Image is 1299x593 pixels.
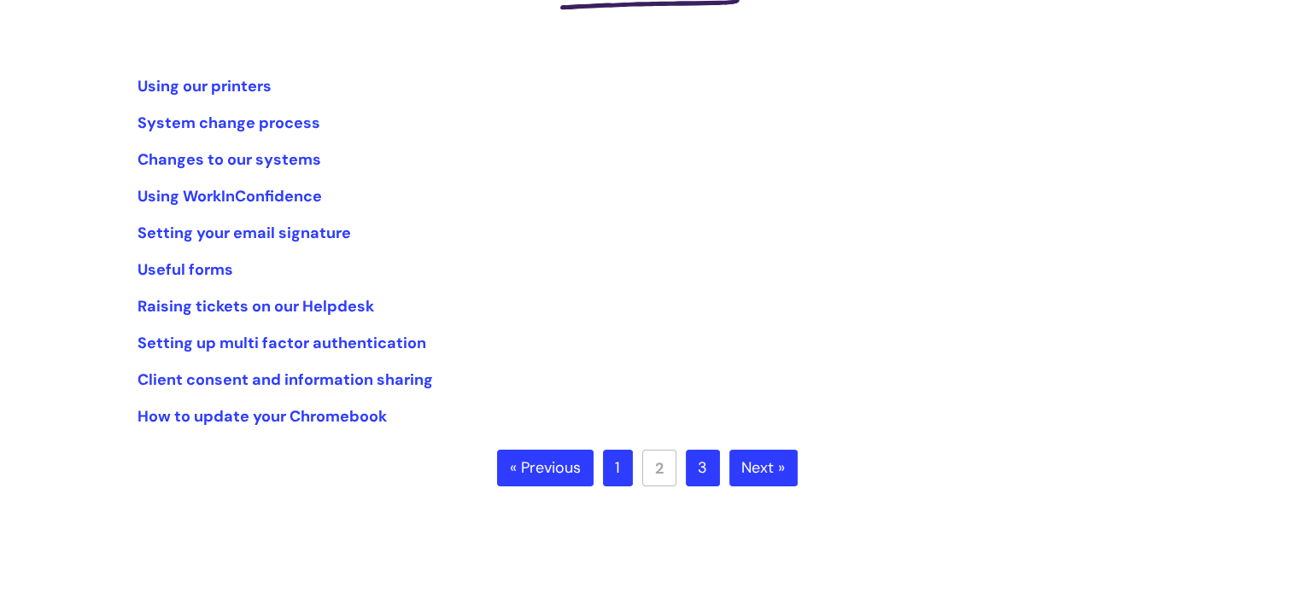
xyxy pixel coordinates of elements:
a: Changes to our systems [138,149,321,170]
a: 1 [603,450,633,487]
a: Setting your email signature [138,223,351,243]
a: 3 [686,450,720,487]
a: Raising tickets on our Helpdesk [138,296,374,317]
a: « Previous [497,450,594,487]
a: Using WorkInConfidence [138,186,322,206]
a: How to update your Chromebook [138,406,387,427]
a: Next » [729,450,798,487]
a: Using our printers [138,76,272,96]
a: 2 [642,450,676,486]
a: Client consent and information sharing [138,369,433,390]
a: System change process [138,113,320,133]
a: Useful forms [138,259,233,280]
a: Setting up multi factor authentication [138,333,426,353]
